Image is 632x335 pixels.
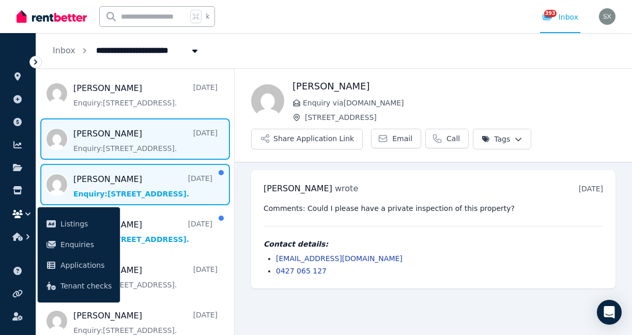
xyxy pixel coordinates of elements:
[73,264,218,290] a: [PERSON_NAME][DATE]Enquiry:[STREET_ADDRESS].
[264,239,603,249] h4: Contact details:
[42,255,116,276] a: Applications
[251,84,284,117] img: David Joseph
[579,185,603,193] time: [DATE]
[60,218,112,230] span: Listings
[264,203,603,214] pre: Comments: Could I please have a private inspection of this property?
[42,234,116,255] a: Enquiries
[264,184,332,193] span: [PERSON_NAME]
[303,98,615,108] span: Enquiry via [DOMAIN_NAME]
[73,128,218,154] a: [PERSON_NAME][DATE]Enquiry:[STREET_ADDRESS].
[206,12,209,21] span: k
[60,280,112,292] span: Tenant checks
[292,79,615,94] h1: [PERSON_NAME]
[276,254,403,263] a: [EMAIL_ADDRESS][DOMAIN_NAME]
[73,173,212,199] a: [PERSON_NAME][DATE]Enquiry:[STREET_ADDRESS].
[73,219,212,245] a: [PERSON_NAME][DATE]Enquiry:[STREET_ADDRESS].
[53,45,75,55] a: Inbox
[17,9,87,24] img: RentBetter
[544,10,557,17] span: 393
[42,214,116,234] a: Listings
[371,129,421,148] a: Email
[305,112,615,123] span: [STREET_ADDRESS]
[251,129,363,149] button: Share Application Link
[60,238,112,251] span: Enquiries
[36,33,217,68] nav: Breadcrumb
[276,267,327,275] a: 0427 065 127
[42,276,116,296] a: Tenant checks
[392,133,412,144] span: Email
[446,133,460,144] span: Call
[597,300,622,325] div: Open Intercom Messenger
[335,184,358,193] span: wrote
[482,134,510,144] span: Tags
[599,8,615,25] img: Susan Xiang
[542,12,578,22] div: Inbox
[73,82,218,108] a: [PERSON_NAME][DATE]Enquiry:[STREET_ADDRESS].
[425,129,469,148] a: Call
[60,259,112,271] span: Applications
[473,129,531,149] button: Tags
